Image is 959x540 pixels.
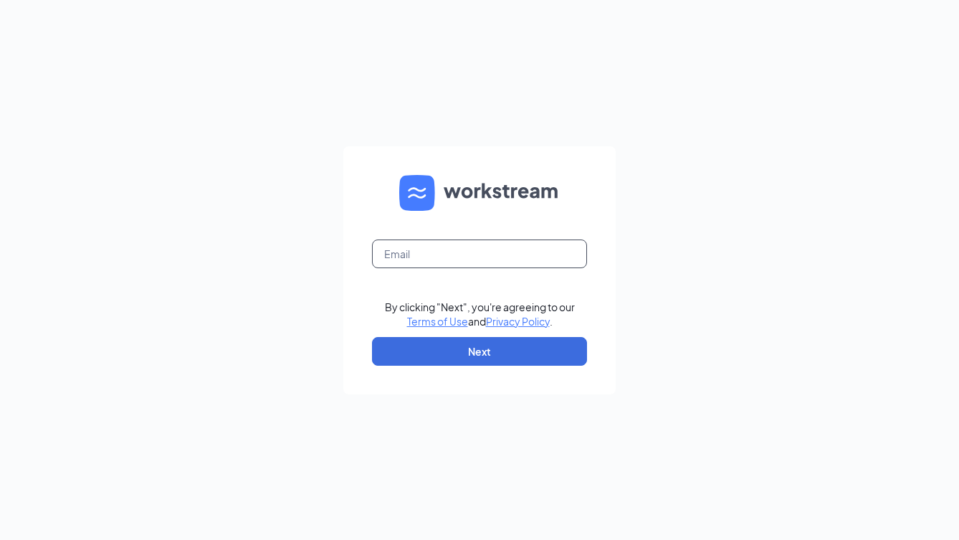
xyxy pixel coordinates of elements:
a: Terms of Use [407,315,468,328]
input: Email [372,240,587,268]
button: Next [372,337,587,366]
img: WS logo and Workstream text [399,175,560,211]
div: By clicking "Next", you're agreeing to our and . [385,300,575,328]
a: Privacy Policy [486,315,550,328]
